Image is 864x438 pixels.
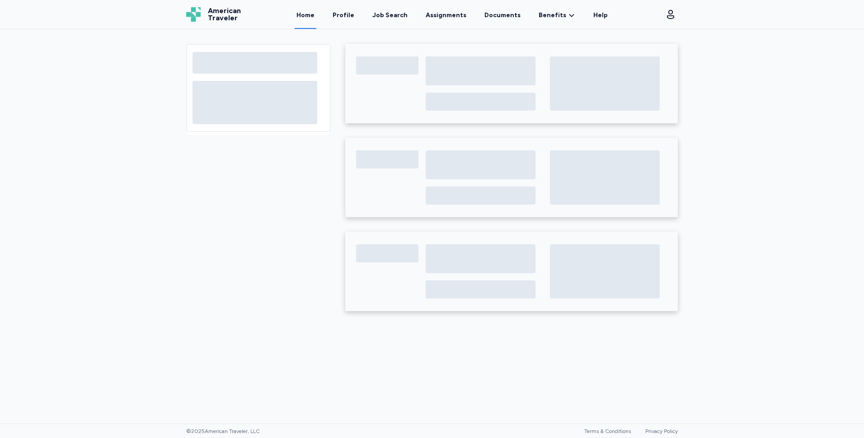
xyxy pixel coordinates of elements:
span: American Traveler [208,7,241,22]
div: Job Search [372,11,408,20]
a: Home [295,1,316,29]
img: Logo [186,7,201,22]
a: Privacy Policy [645,428,678,434]
a: Terms & Conditions [584,428,631,434]
a: Benefits [539,11,575,20]
span: Benefits [539,11,566,20]
span: © 2025 American Traveler, LLC [186,428,260,435]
